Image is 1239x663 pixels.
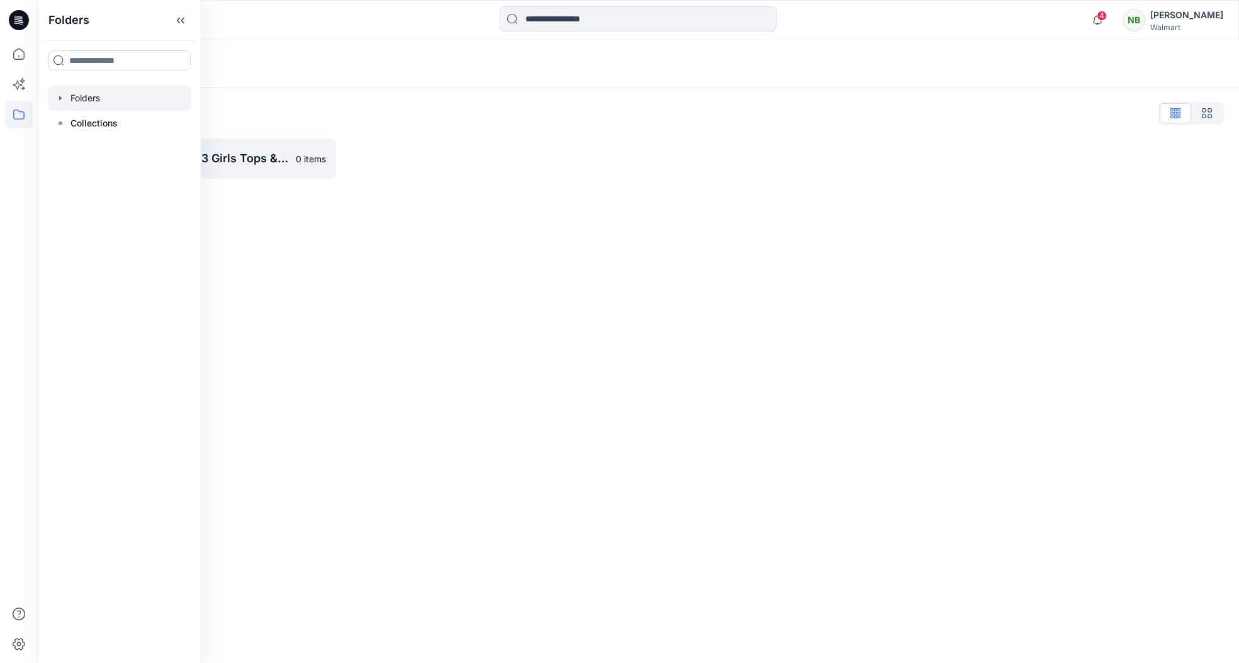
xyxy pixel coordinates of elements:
div: NB [1123,9,1145,31]
div: [PERSON_NAME] [1150,8,1223,23]
div: Walmart [1150,23,1223,32]
p: 0 items [296,152,326,165]
p: Collections [70,116,118,131]
span: 4 [1097,11,1107,21]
